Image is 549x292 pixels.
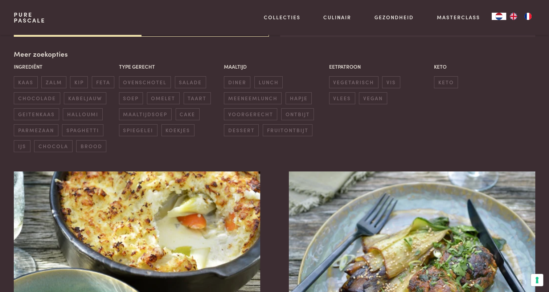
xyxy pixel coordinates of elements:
[119,108,172,120] span: maaltijdsoep
[264,13,300,21] a: Collecties
[329,92,355,104] span: vlees
[119,124,157,136] span: spiegelei
[224,92,282,104] span: meeneemlunch
[531,274,543,286] button: Uw voorkeuren voor toestemming voor trackingtechnologieën
[119,63,220,70] p: Type gerecht
[119,76,171,88] span: ovenschotel
[64,92,106,104] span: kabeljauw
[521,13,535,20] a: FR
[492,13,506,20] div: Language
[434,63,535,70] p: Keto
[224,63,325,70] p: Maaltijd
[119,92,143,104] span: soep
[92,76,114,88] span: feta
[62,124,103,136] span: spaghetti
[76,140,106,152] span: brood
[374,13,414,21] a: Gezondheid
[176,108,200,120] span: cake
[492,13,535,20] aside: Language selected: Nederlands
[161,124,194,136] span: koekjes
[14,63,115,70] p: Ingrediënt
[41,76,66,88] span: zalm
[263,124,312,136] span: fruitontbijt
[224,108,277,120] span: voorgerecht
[359,92,387,104] span: vegan
[224,124,259,136] span: dessert
[14,76,37,88] span: kaas
[434,76,458,88] span: keto
[14,12,45,23] a: PurePascale
[70,76,88,88] span: kip
[286,92,312,104] span: hapje
[323,13,351,21] a: Culinair
[224,76,250,88] span: diner
[14,108,59,120] span: geitenkaas
[506,13,521,20] a: EN
[329,63,430,70] p: Eetpatroon
[63,108,102,120] span: halloumi
[14,140,30,152] span: ijs
[329,76,378,88] span: vegetarisch
[175,76,206,88] span: salade
[437,13,480,21] a: Masterclass
[184,92,211,104] span: taart
[14,124,58,136] span: parmezaan
[254,76,283,88] span: lunch
[382,76,400,88] span: vis
[147,92,180,104] span: omelet
[506,13,535,20] ul: Language list
[281,108,314,120] span: ontbijt
[34,140,72,152] span: chocola
[14,92,60,104] span: chocolade
[492,13,506,20] a: NL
